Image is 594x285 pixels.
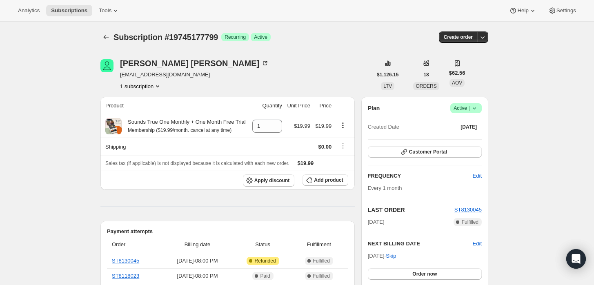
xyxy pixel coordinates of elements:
span: AOV [452,80,462,86]
span: [DATE] · 08:00 PM [164,272,231,280]
button: 18 [418,69,434,80]
button: Analytics [13,5,44,16]
span: Active [254,34,267,40]
th: Price [313,97,334,115]
span: Edit [473,172,482,180]
button: Order now [368,268,482,280]
h2: FREQUENCY [368,172,473,180]
span: [DATE] · [368,253,396,259]
span: Status [236,240,289,249]
a: ST8118023 [112,273,139,279]
span: Recurring [225,34,246,40]
img: product img [105,118,122,134]
button: Settings [543,5,581,16]
th: Shipping [100,138,249,156]
span: Order now [412,271,437,277]
span: $19.99 [315,123,331,129]
span: Customer Portal [409,149,447,155]
span: $19.99 [298,160,314,166]
button: Apply discount [243,174,295,187]
button: Create order [439,31,478,43]
button: $1,126.15 [372,69,403,80]
span: [DATE] [368,218,385,226]
th: Unit Price [285,97,313,115]
span: [EMAIL_ADDRESS][DOMAIN_NAME] [120,71,269,79]
div: [PERSON_NAME] [PERSON_NAME] [120,59,269,67]
span: Billing date [164,240,231,249]
span: Every 1 month [368,185,402,191]
span: Paid [260,273,270,279]
button: Subscriptions [46,5,92,16]
button: Shipping actions [336,141,349,150]
span: Create order [444,34,473,40]
span: 18 [423,71,429,78]
span: ORDERS [416,83,436,89]
span: Add product [314,177,343,183]
button: Edit [473,240,482,248]
span: Tools [99,7,111,14]
button: Add product [303,174,348,186]
span: [DATE] · 08:00 PM [164,257,231,265]
span: Analytics [18,7,40,14]
span: $0.00 [318,144,332,150]
th: Product [100,97,249,115]
a: ST8130045 [454,207,482,213]
h2: NEXT BILLING DATE [368,240,473,248]
small: Membership ($19.99/month. cancel at any time) [128,127,231,133]
button: Product actions [120,82,162,90]
span: Fulfilled [313,273,330,279]
span: Apply discount [254,177,290,184]
span: $62.56 [449,69,465,77]
button: Edit [468,169,487,183]
h2: Plan [368,104,380,112]
button: Customer Portal [368,146,482,158]
span: Fulfillment [295,240,343,249]
span: Fulfilled [462,219,478,225]
span: Created Date [368,123,399,131]
h2: LAST ORDER [368,206,454,214]
span: | [469,105,470,111]
button: Subscriptions [100,31,112,43]
span: Subscription #19745177799 [113,33,218,42]
span: Help [517,7,528,14]
span: Active [454,104,478,112]
th: Quantity [249,97,285,115]
span: Skip [386,252,396,260]
span: $1,126.15 [377,71,398,78]
th: Order [107,236,162,254]
span: Subscriptions [51,7,87,14]
a: ST8130045 [112,258,139,264]
span: [DATE] [461,124,477,130]
div: Sounds True One Monthly + One Month Free Trial [122,118,246,134]
button: Tools [94,5,125,16]
button: Skip [381,249,401,263]
button: Help [504,5,541,16]
button: Product actions [336,121,349,130]
span: $19.99 [294,123,310,129]
span: LTV [383,83,392,89]
button: [DATE] [456,121,482,133]
button: ST8130045 [454,206,482,214]
span: Laurin Tidwell [100,59,113,72]
span: Refunded [255,258,276,264]
div: Open Intercom Messenger [566,249,586,269]
span: Settings [556,7,576,14]
h2: Payment attempts [107,227,348,236]
span: Fulfilled [313,258,330,264]
span: Sales tax (if applicable) is not displayed because it is calculated with each new order. [105,160,289,166]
